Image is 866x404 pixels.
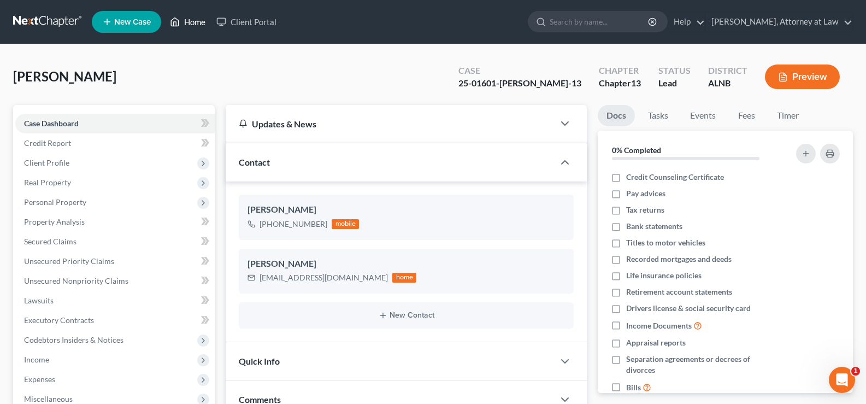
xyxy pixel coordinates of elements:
[626,382,641,393] span: Bills
[626,354,780,376] span: Separation agreements or decrees of divorces
[260,272,388,283] div: [EMAIL_ADDRESS][DOMAIN_NAME]
[15,232,215,251] a: Secured Claims
[15,114,215,133] a: Case Dashboard
[550,11,650,32] input: Search by name...
[708,77,747,90] div: ALNB
[239,157,270,167] span: Contact
[15,271,215,291] a: Unsecured Nonpriority Claims
[211,12,282,32] a: Client Portal
[768,105,808,126] a: Timer
[24,335,123,344] span: Codebtors Insiders & Notices
[24,217,85,226] span: Property Analysis
[626,270,702,281] span: Life insurance policies
[626,188,665,199] span: Pay advices
[248,311,565,320] button: New Contact
[631,78,641,88] span: 13
[626,204,664,215] span: Tax returns
[24,355,49,364] span: Income
[24,276,128,285] span: Unsecured Nonpriority Claims
[729,105,764,126] a: Fees
[24,256,114,266] span: Unsecured Priority Claims
[851,367,860,376] span: 1
[24,374,55,384] span: Expenses
[599,65,641,77] div: Chapter
[626,254,732,265] span: Recorded mortgages and deeds
[24,138,71,148] span: Credit Report
[626,237,705,248] span: Titles to motor vehicles
[24,237,76,246] span: Secured Claims
[239,356,280,366] span: Quick Info
[392,273,416,283] div: home
[626,286,732,297] span: Retirement account statements
[13,68,116,84] span: [PERSON_NAME]
[15,291,215,311] a: Lawsuits
[15,311,215,330] a: Executory Contracts
[829,367,855,393] iframe: Intercom live chat
[15,212,215,232] a: Property Analysis
[658,65,691,77] div: Status
[24,296,54,305] span: Lawsuits
[24,394,73,403] span: Miscellaneous
[458,77,581,90] div: 25-01601-[PERSON_NAME]-13
[24,315,94,325] span: Executory Contracts
[626,172,724,183] span: Credit Counseling Certificate
[668,12,705,32] a: Help
[114,18,151,26] span: New Case
[658,77,691,90] div: Lead
[626,320,692,331] span: Income Documents
[24,158,69,167] span: Client Profile
[706,12,852,32] a: [PERSON_NAME], Attorney at Law
[15,133,215,153] a: Credit Report
[164,12,211,32] a: Home
[626,303,751,314] span: Drivers license & social security card
[639,105,677,126] a: Tasks
[708,65,747,77] div: District
[24,178,71,187] span: Real Property
[599,77,641,90] div: Chapter
[260,219,327,230] div: [PHONE_NUMBER]
[24,197,86,207] span: Personal Property
[626,337,686,348] span: Appraisal reports
[765,65,840,89] button: Preview
[612,145,661,155] strong: 0% Completed
[626,221,682,232] span: Bank statements
[15,251,215,271] a: Unsecured Priority Claims
[248,257,565,271] div: [PERSON_NAME]
[24,119,79,128] span: Case Dashboard
[248,203,565,216] div: [PERSON_NAME]
[458,65,581,77] div: Case
[332,219,359,229] div: mobile
[598,105,635,126] a: Docs
[239,118,541,130] div: Updates & News
[681,105,724,126] a: Events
